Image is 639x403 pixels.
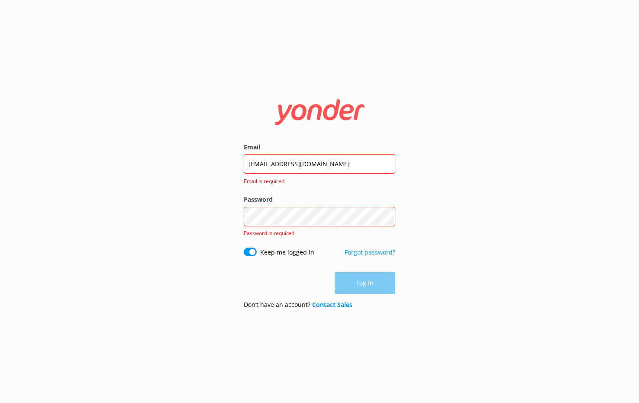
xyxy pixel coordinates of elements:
label: Keep me logged in [260,248,314,257]
button: Show password [378,208,395,225]
input: user@emailaddress.com [244,154,395,174]
p: Don’t have an account? [244,300,352,310]
label: Email [244,142,395,152]
a: Forgot password? [345,248,395,256]
span: Password is required [244,229,294,237]
span: Email is required [244,177,390,185]
a: Contact Sales [312,300,352,309]
label: Password [244,195,395,204]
